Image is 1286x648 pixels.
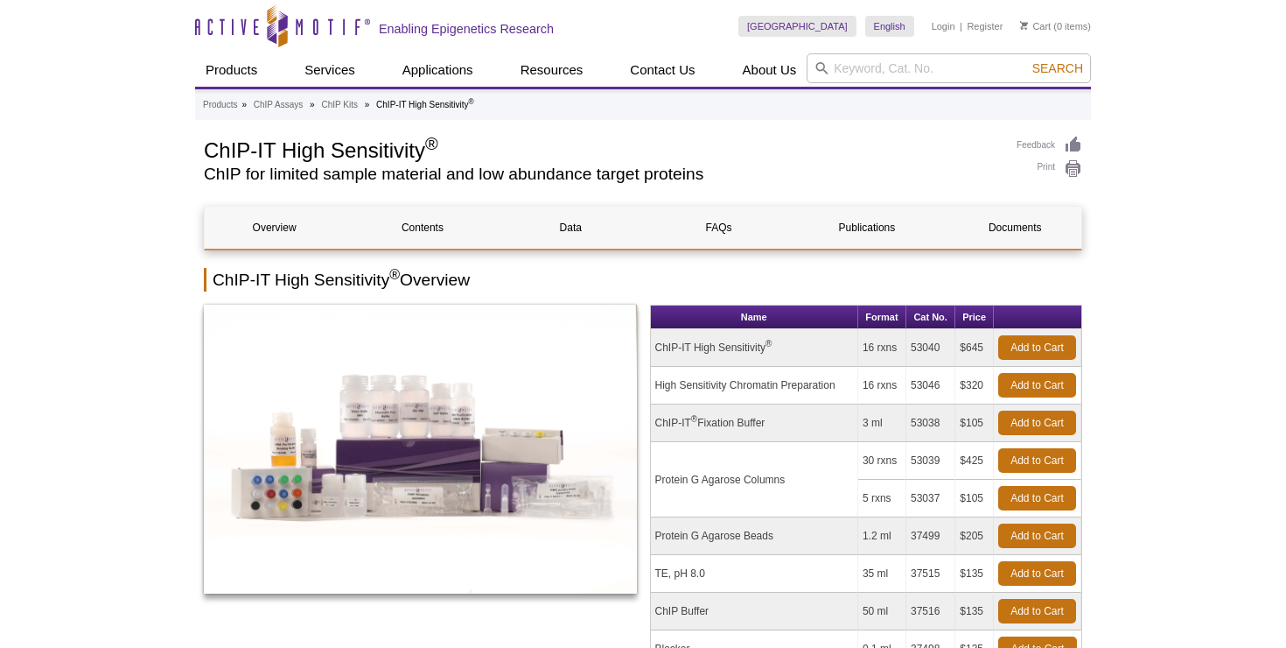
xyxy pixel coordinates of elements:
[1020,20,1051,32] a: Cart
[955,555,994,593] td: $135
[651,593,858,630] td: ChIP Buffer
[379,21,554,37] h2: Enabling Epigenetics Research
[998,411,1076,435] a: Add to Cart
[906,442,955,480] td: 53039
[955,306,994,329] th: Price
[732,53,807,87] a: About Us
[906,367,955,405] td: 53046
[321,97,358,113] a: ChIP Kits
[955,593,994,630] td: $135
[858,480,906,518] td: 5 rxns
[955,367,994,405] td: $320
[1027,60,1088,76] button: Search
[205,207,344,249] a: Overview
[501,207,640,249] a: Data
[1020,21,1028,30] img: Your Cart
[204,268,1082,292] h2: ChIP-IT High Sensitivity Overview
[241,100,247,109] li: »
[998,599,1076,623] a: Add to Cart
[353,207,492,249] a: Contents
[858,367,906,405] td: 16 rxns
[651,367,858,405] td: High Sensitivity Chromatin Preparation
[906,329,955,367] td: 53040
[765,339,772,349] sup: ®
[651,442,858,518] td: Protein G Agarose Columns
[906,405,955,442] td: 53038
[946,207,1085,249] a: Documents
[858,593,906,630] td: 50 ml
[932,20,955,32] a: Login
[858,306,906,329] th: Format
[998,373,1076,398] a: Add to Cart
[204,166,999,182] h2: ChIP for limited sample material and low abundance target proteins
[797,207,936,249] a: Publications
[998,486,1076,511] a: Add to Cart
[510,53,594,87] a: Resources
[858,405,906,442] td: 3 ml
[998,448,1076,473] a: Add to Cart
[906,306,955,329] th: Cat No.
[955,405,994,442] td: $105
[807,53,1091,83] input: Keyword, Cat. No.
[1227,588,1269,630] iframe: Intercom live chat
[1017,136,1082,155] a: Feedback
[955,329,994,367] td: $645
[204,305,637,594] img: ChIP-IT High Sensitivity Kit
[955,518,994,555] td: $205
[967,20,1003,32] a: Register
[651,518,858,555] td: Protein G Agarose Beads
[651,329,858,367] td: ChIP-IT High Sensitivity
[619,53,705,87] a: Contact Us
[906,480,955,518] td: 53037
[376,100,474,109] li: ChIP-IT High Sensitivity
[203,97,237,113] a: Products
[998,335,1076,360] a: Add to Cart
[649,207,788,249] a: FAQs
[1020,16,1091,37] li: (0 items)
[906,518,955,555] td: 37499
[955,442,994,480] td: $425
[858,555,906,593] td: 35 ml
[1032,61,1083,75] span: Search
[294,53,366,87] a: Services
[858,518,906,555] td: 1.2 ml
[906,555,955,593] td: 37515
[651,405,858,442] td: ChIP-IT Fixation Buffer
[858,329,906,367] td: 16 rxns
[691,414,697,424] sup: ®
[651,555,858,593] td: TE, pH 8.0
[195,53,268,87] a: Products
[1017,159,1082,179] a: Print
[389,267,400,282] sup: ®
[392,53,484,87] a: Applications
[955,480,994,518] td: $105
[365,100,370,109] li: »
[651,306,858,329] th: Name
[998,524,1076,548] a: Add to Cart
[738,16,856,37] a: [GEOGRAPHIC_DATA]
[310,100,315,109] li: »
[204,136,999,162] h1: ChIP-IT High Sensitivity
[960,16,962,37] li: |
[425,134,438,153] sup: ®
[254,97,304,113] a: ChIP Assays
[865,16,914,37] a: English
[858,442,906,480] td: 30 rxns
[998,561,1076,586] a: Add to Cart
[468,97,473,106] sup: ®
[906,593,955,630] td: 37516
